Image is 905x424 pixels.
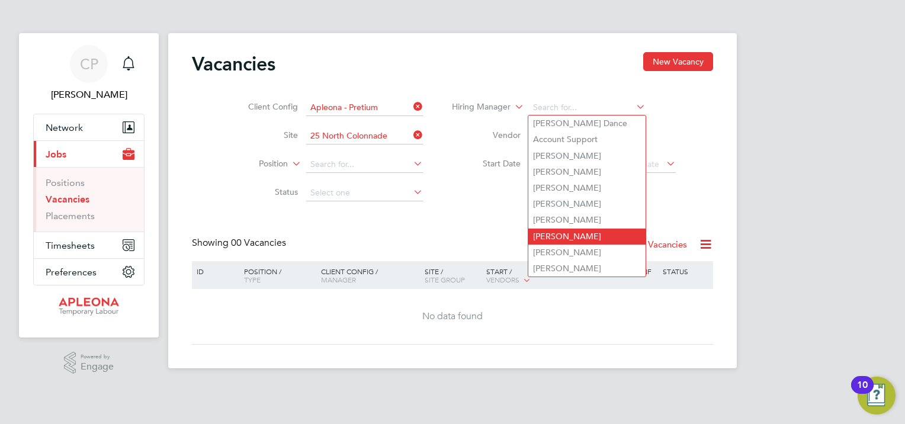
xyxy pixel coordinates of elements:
[528,229,646,245] li: [PERSON_NAME]
[306,185,423,201] input: Select one
[34,141,144,167] button: Jobs
[528,196,646,212] li: [PERSON_NAME]
[34,259,144,285] button: Preferences
[528,164,646,180] li: [PERSON_NAME]
[230,130,298,140] label: Site
[33,45,145,102] a: CP[PERSON_NAME]
[46,266,97,278] span: Preferences
[425,275,465,284] span: Site Group
[46,240,95,251] span: Timesheets
[529,99,646,116] input: Search for...
[321,275,356,284] span: Manager
[306,128,423,144] input: Search for...
[34,167,144,232] div: Jobs
[194,261,235,281] div: ID
[34,232,144,258] button: Timesheets
[192,52,275,76] h2: Vacancies
[857,385,868,400] div: 10
[220,158,288,170] label: Position
[483,261,566,291] div: Start /
[231,237,286,249] span: 00 Vacancies
[46,210,95,221] a: Placements
[422,261,484,290] div: Site /
[46,177,85,188] a: Positions
[528,245,646,261] li: [PERSON_NAME]
[660,261,711,281] div: Status
[528,261,646,277] li: [PERSON_NAME]
[318,261,422,290] div: Client Config /
[81,352,114,362] span: Powered by
[33,297,145,316] a: Go to home page
[643,52,713,71] button: New Vacancy
[59,297,119,316] img: apleona-logo-retina.png
[19,33,159,338] nav: Main navigation
[486,275,519,284] span: Vendors
[34,114,144,140] button: Network
[230,101,298,112] label: Client Config
[81,362,114,372] span: Engage
[80,56,98,72] span: CP
[235,261,318,290] div: Position /
[194,310,711,323] div: No data found
[858,377,896,415] button: Open Resource Center, 10 new notifications
[192,237,288,249] div: Showing
[230,187,298,197] label: Status
[452,130,521,140] label: Vendor
[528,148,646,164] li: [PERSON_NAME]
[528,131,646,147] li: Account Support
[64,352,114,374] a: Powered byEngage
[33,88,145,102] span: Christopher Perkins
[46,194,89,205] a: Vacancies
[306,156,423,173] input: Search for...
[528,115,646,131] li: [PERSON_NAME] Dance
[442,101,511,113] label: Hiring Manager
[306,99,423,116] input: Search for...
[528,180,646,196] li: [PERSON_NAME]
[244,275,261,284] span: Type
[617,159,659,169] span: Select date
[452,158,521,169] label: Start Date
[528,212,646,228] li: [PERSON_NAME]
[46,122,83,133] span: Network
[46,149,66,160] span: Jobs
